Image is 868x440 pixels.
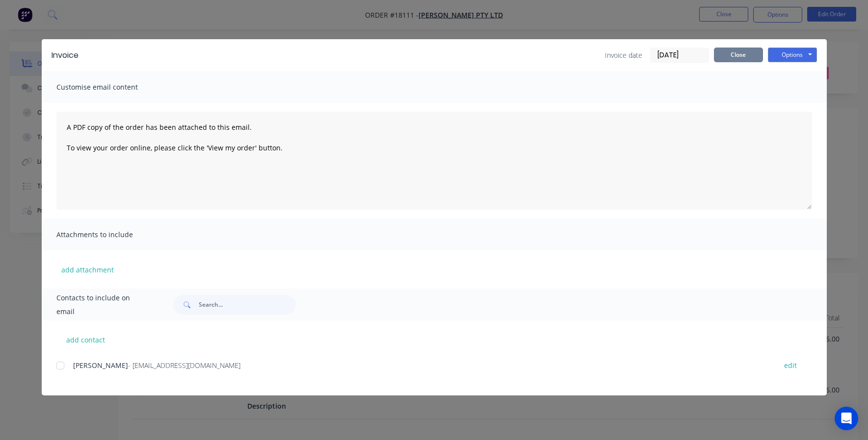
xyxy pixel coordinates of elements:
textarea: A PDF copy of the order has been attached to this email. To view your order online, please click ... [56,112,812,210]
span: Customise email content [56,80,164,94]
button: add attachment [56,262,119,277]
span: Invoice date [605,50,642,60]
div: Open Intercom Messenger [835,407,858,430]
span: [PERSON_NAME] [73,361,128,370]
button: Options [768,48,817,62]
button: edit [778,359,803,372]
button: add contact [56,332,115,347]
span: Attachments to include [56,228,164,242]
span: - [EMAIL_ADDRESS][DOMAIN_NAME] [128,361,240,370]
input: Search... [199,295,296,315]
div: Invoice [52,49,79,61]
span: Contacts to include on email [56,291,149,318]
button: Close [714,48,763,62]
